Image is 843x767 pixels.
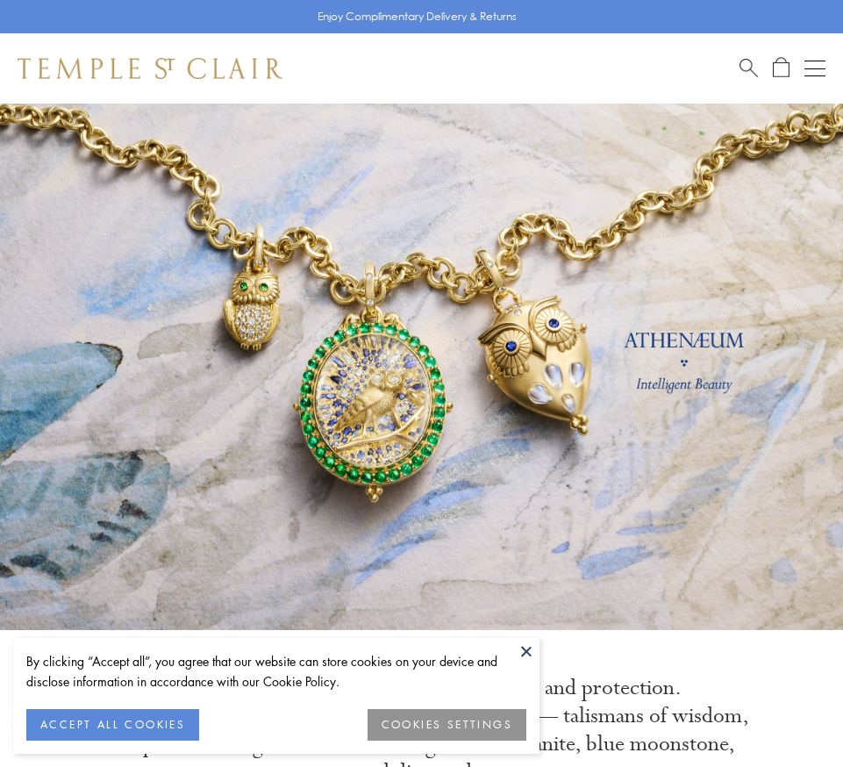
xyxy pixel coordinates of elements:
[739,57,758,79] a: Search
[773,57,789,79] a: Open Shopping Bag
[804,58,825,79] button: Open navigation
[368,709,526,741] button: COOKIES SETTINGS
[318,8,517,25] p: Enjoy Complimentary Delivery & Returns
[26,651,526,692] div: By clicking “Accept all”, you agree that our website can store cookies on your device and disclos...
[18,58,282,79] img: Temple St. Clair
[26,709,199,741] button: ACCEPT ALL COOKIES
